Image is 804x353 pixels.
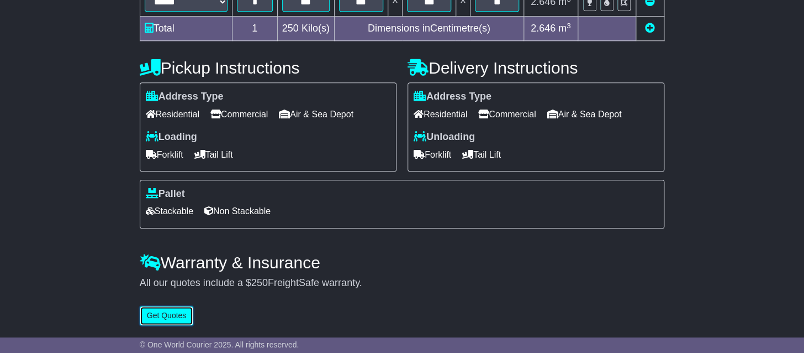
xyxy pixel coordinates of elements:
label: Unloading [414,131,475,143]
span: m [558,23,571,34]
span: Stackable [146,203,193,220]
label: Loading [146,131,197,143]
span: Tail Lift [462,146,501,163]
td: Kilo(s) [277,17,334,41]
span: 250 [282,23,299,34]
label: Address Type [414,91,491,103]
button: Get Quotes [140,306,194,325]
div: All our quotes include a $ FreightSafe warranty. [140,277,665,289]
span: Forklift [146,146,183,163]
span: Residential [414,106,467,123]
span: Tail Lift [194,146,233,163]
sup: 3 [567,22,571,30]
span: © One World Courier 2025. All rights reserved. [140,340,299,349]
span: Commercial [210,106,268,123]
h4: Pickup Instructions [140,59,396,77]
span: 2.646 [531,23,556,34]
td: Dimensions in Centimetre(s) [334,17,523,41]
td: 1 [232,17,277,41]
span: Forklift [414,146,451,163]
h4: Warranty & Insurance [140,253,665,272]
h4: Delivery Instructions [408,59,664,77]
span: Air & Sea Depot [547,106,622,123]
span: Air & Sea Depot [279,106,353,123]
span: 250 [251,277,268,288]
td: Total [140,17,232,41]
span: Non Stackable [204,203,271,220]
a: Add new item [645,23,655,34]
label: Pallet [146,188,185,200]
span: Residential [146,106,199,123]
label: Address Type [146,91,224,103]
span: Commercial [478,106,536,123]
